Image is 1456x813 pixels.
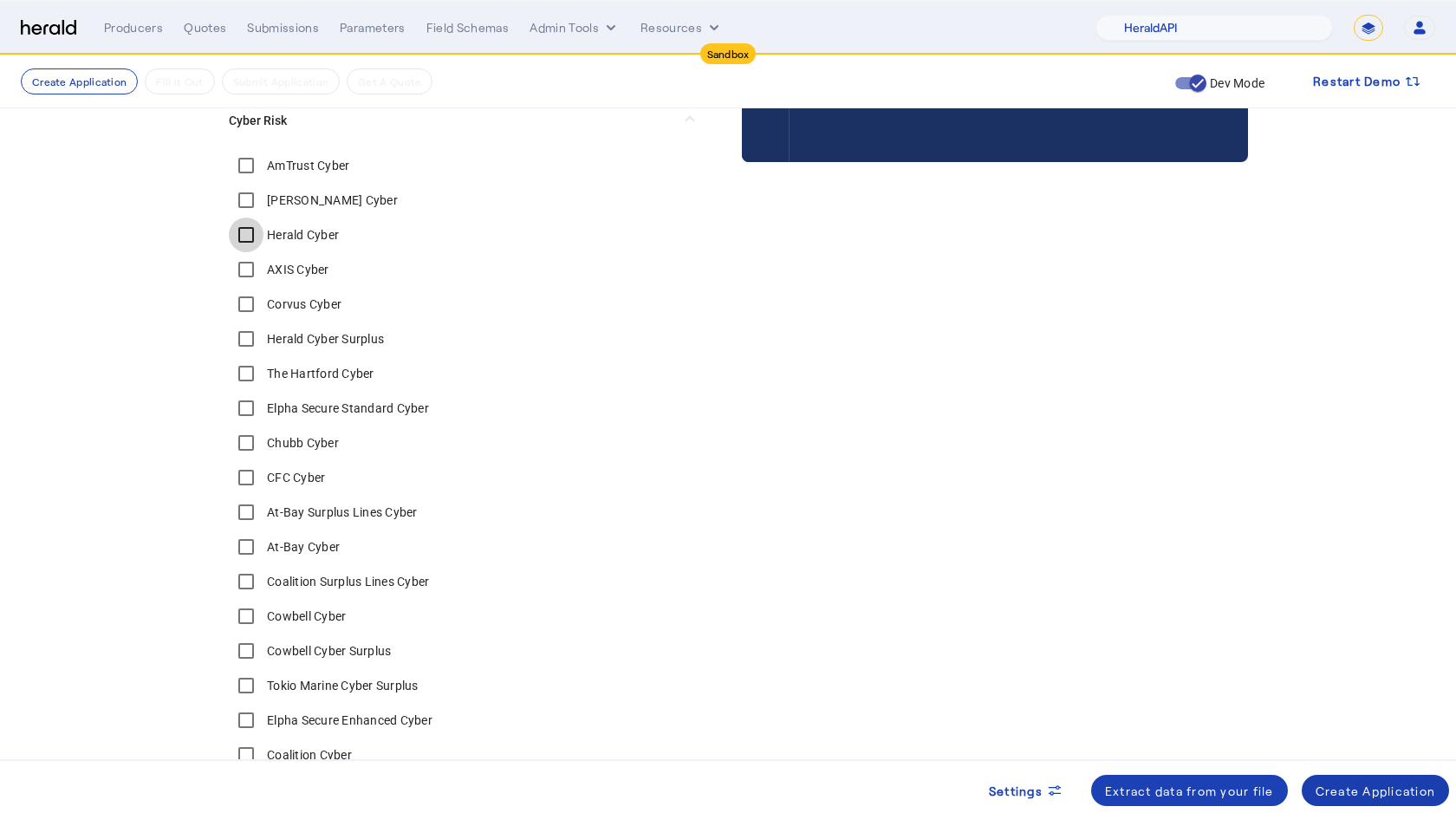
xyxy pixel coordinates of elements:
label: Chubb Cyber [263,434,339,452]
div: Producers [104,19,163,36]
mat-expansion-panel-header: Cyber Risk [208,93,714,148]
label: At-Bay Surplus Lines Cyber [263,504,418,521]
label: Cowbell Cyber [263,608,346,625]
button: Create Application [1302,775,1450,806]
label: Cowbell Cyber Surplus [263,642,391,660]
label: Elpha Secure Standard Cyber [263,400,429,417]
img: Herald Logo [21,20,76,36]
label: CFC Cyber [263,469,325,486]
button: Submit Application [222,68,340,94]
label: Tokio Marine Cyber Surplus [263,677,419,694]
div: Create Application [1316,782,1436,800]
button: Restart Demo [1299,66,1435,97]
div: Sandbox [700,43,757,64]
label: Elpha Secure Enhanced Cyber [263,712,432,729]
button: Resources dropdown menu [640,19,723,36]
mat-panel-title: Cyber Risk [229,112,673,130]
label: Coalition Cyber [263,746,352,764]
label: AmTrust Cyber [263,157,349,174]
label: AXIS Cyber [263,261,329,278]
label: Coalition Surplus Lines Cyber [263,573,429,590]
label: The Hartford Cyber [263,365,374,382]
label: Herald Cyber Surplus [263,330,384,348]
label: [PERSON_NAME] Cyber [263,192,398,209]
label: Herald Cyber [263,226,339,244]
label: Dev Mode [1206,75,1264,92]
button: internal dropdown menu [530,19,620,36]
span: Restart Demo [1313,71,1401,92]
label: Corvus Cyber [263,296,341,313]
button: Extract data from your file [1091,775,1288,806]
button: Get A Quote [347,68,432,94]
div: Extract data from your file [1105,782,1274,800]
div: Field Schemas [426,19,510,36]
label: At-Bay Cyber [263,538,340,556]
div: Quotes [184,19,226,36]
div: Parameters [340,19,406,36]
button: Fill it Out [145,68,214,94]
span: Settings [989,782,1043,800]
div: Submissions [247,19,319,36]
button: Settings [975,775,1077,806]
button: Create Application [21,68,138,94]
